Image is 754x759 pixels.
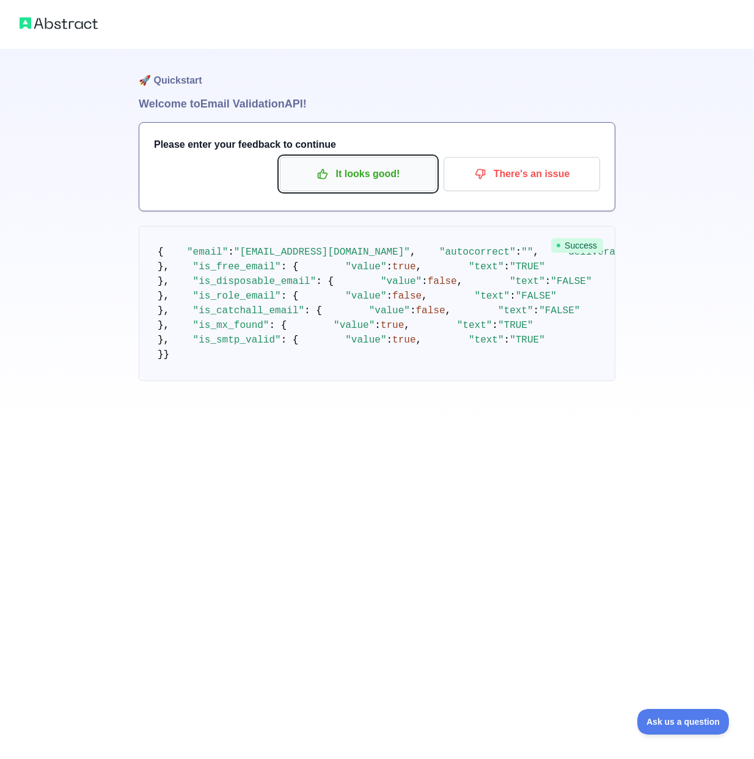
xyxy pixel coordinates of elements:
[381,276,422,287] span: "value"
[386,291,392,302] span: :
[498,305,533,316] span: "text"
[545,276,551,287] span: :
[234,247,410,258] span: "[EMAIL_ADDRESS][DOMAIN_NAME]"
[475,291,510,302] span: "text"
[551,238,603,253] span: Success
[154,137,600,152] h3: Please enter your feedback to continue
[193,276,317,287] span: "is_disposable_email"
[381,320,404,331] span: true
[444,157,600,191] button: There's an issue
[228,247,234,258] span: :
[457,320,492,331] span: "text"
[193,261,281,272] span: "is_free_email"
[453,164,591,184] p: There's an issue
[392,261,415,272] span: true
[563,247,657,258] span: "deliverability"
[139,95,615,112] h1: Welcome to Email Validation API!
[139,49,615,95] h1: 🚀 Quickstart
[416,335,422,346] span: ,
[386,261,392,272] span: :
[304,305,322,316] span: : {
[392,291,422,302] span: false
[504,261,510,272] span: :
[533,305,540,316] span: :
[516,247,522,258] span: :
[289,164,427,184] p: It looks good!
[510,291,516,302] span: :
[510,335,545,346] span: "TRUE"
[469,335,504,346] span: "text"
[404,320,410,331] span: ,
[428,276,457,287] span: false
[345,291,386,302] span: "value"
[158,247,164,258] span: {
[187,247,228,258] span: "email"
[539,305,580,316] span: "FALSE"
[281,261,299,272] span: : {
[20,15,98,32] img: Abstract logo
[416,261,422,272] span: ,
[280,157,436,191] button: It looks good!
[510,261,545,272] span: "TRUE"
[375,320,381,331] span: :
[269,320,287,331] span: : {
[410,305,416,316] span: :
[492,320,498,331] span: :
[445,305,452,316] span: ,
[521,247,533,258] span: ""
[193,291,281,302] span: "is_role_email"
[345,261,386,272] span: "value"
[386,335,392,346] span: :
[498,320,533,331] span: "TRUE"
[551,276,591,287] span: "FALSE"
[392,335,415,346] span: true
[334,320,375,331] span: "value"
[410,247,416,258] span: ,
[193,305,304,316] span: "is_catchall_email"
[345,335,386,346] span: "value"
[510,276,545,287] span: "text"
[281,335,299,346] span: : {
[469,261,504,272] span: "text"
[504,335,510,346] span: :
[281,291,299,302] span: : {
[422,291,428,302] span: ,
[516,291,557,302] span: "FALSE"
[422,276,428,287] span: :
[457,276,463,287] span: ,
[193,335,281,346] span: "is_smtp_valid"
[193,320,269,331] span: "is_mx_found"
[316,276,334,287] span: : {
[369,305,410,316] span: "value"
[439,247,516,258] span: "autocorrect"
[637,709,730,735] iframe: Toggle Customer Support
[533,247,540,258] span: ,
[416,305,445,316] span: false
